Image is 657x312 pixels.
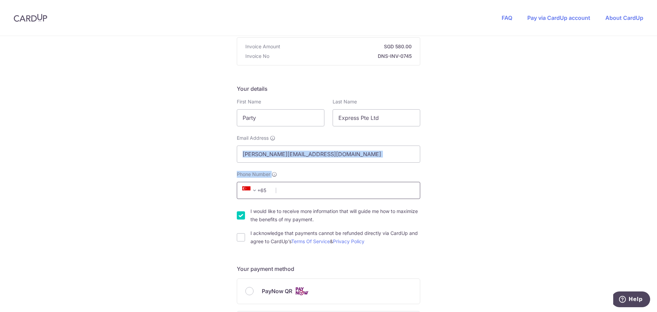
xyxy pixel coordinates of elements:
label: I acknowledge that payments cannot be refunded directly via CardUp and agree to CardUp’s & [250,229,420,246]
a: About CardUp [605,14,643,21]
span: +65 [242,186,259,195]
span: Phone Number [237,171,270,178]
a: Privacy Policy [333,238,364,244]
input: Last name [333,109,420,126]
a: Terms Of Service [291,238,330,244]
img: CardUp [14,14,47,22]
img: Cards logo [295,287,309,296]
label: I would like to receive more information that will guide me how to maximize the benefits of my pa... [250,207,420,224]
iframe: Opens a widget where you can find more information [613,291,650,309]
a: Pay via CardUp account [527,14,590,21]
span: Invoice No [245,53,269,60]
label: Last Name [333,98,357,105]
strong: DNS-INV-0745 [272,53,412,60]
input: Email address [237,146,420,163]
input: First name [237,109,324,126]
span: PayNow QR [262,287,292,295]
div: PayNow QR Cards logo [245,287,412,296]
h5: Your payment method [237,265,420,273]
span: Email Address [237,135,269,141]
h5: Your details [237,85,420,93]
strong: SGD 580.00 [283,43,412,50]
span: Invoice Amount [245,43,280,50]
a: FAQ [502,14,512,21]
label: First Name [237,98,261,105]
span: +65 [240,186,271,195]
